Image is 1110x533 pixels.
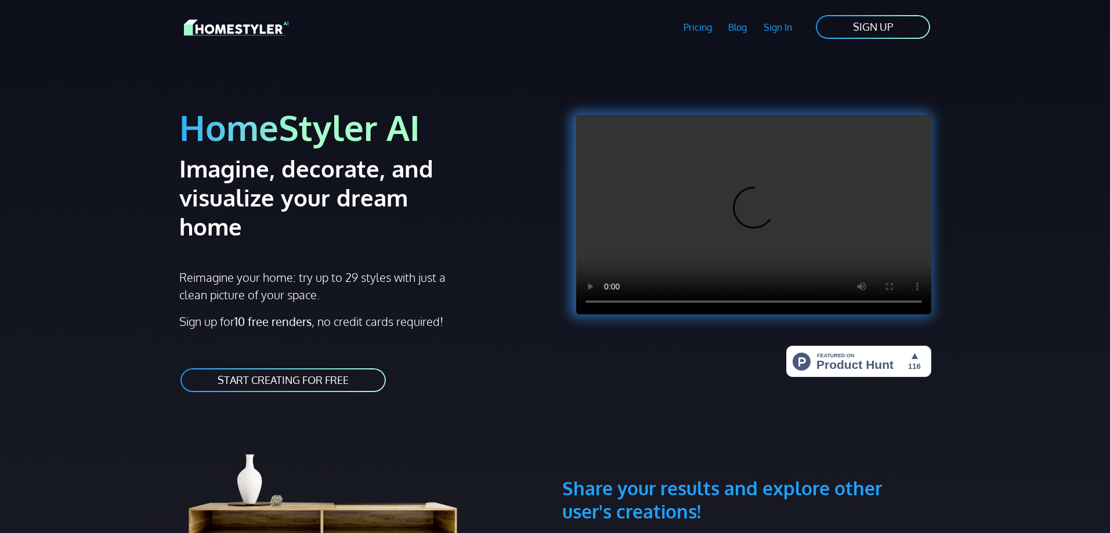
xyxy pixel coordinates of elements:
[720,14,755,41] a: Blog
[675,14,720,41] a: Pricing
[234,314,312,329] strong: 10 free renders
[786,346,931,377] img: HomeStyler AI - Interior Design Made Easy: One Click to Your Dream Home | Product Hunt
[184,17,288,38] img: HomeStyler AI logo
[179,269,456,303] p: Reimagine your home: try up to 29 styles with just a clean picture of your space.
[179,313,548,330] p: Sign up for , no credit cards required!
[562,421,931,523] h3: Share your results and explore other user's creations!
[755,14,801,41] a: Sign In
[179,106,548,149] h1: HomeStyler AI
[179,154,475,241] h2: Imagine, decorate, and visualize your dream home
[179,367,387,393] a: START CREATING FOR FREE
[815,14,931,40] a: SIGN UP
